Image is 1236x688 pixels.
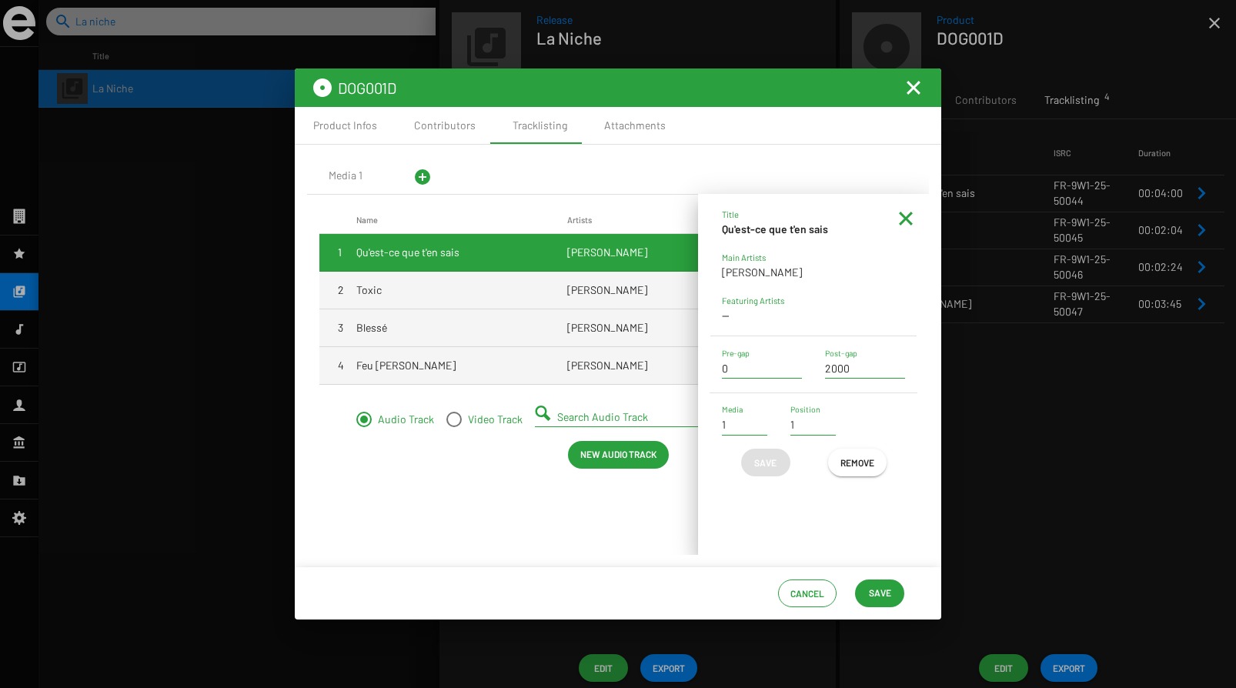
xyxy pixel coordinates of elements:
[414,118,476,133] div: Contributors
[319,309,356,346] mat-cell: 3
[604,118,666,133] div: Attachments
[741,449,790,476] button: Save
[840,449,874,476] span: Remove
[580,440,656,468] span: New Audio Track
[319,272,356,309] mat-cell: 2
[722,265,905,280] p: [PERSON_NAME]
[356,358,456,373] span: Feu [PERSON_NAME]
[372,412,434,427] span: Audio Track
[313,118,377,133] div: Product Infos
[722,209,739,219] small: Title
[567,347,778,384] mat-cell: [PERSON_NAME]
[413,168,432,186] mat-icon: add_circle
[855,579,904,607] button: Save
[567,234,778,271] mat-cell: [PERSON_NAME]
[356,320,387,336] span: Blessé
[753,449,778,476] span: Save
[722,222,828,235] strong: Qu'est-ce que t'en sais
[329,168,362,183] div: Media 1
[356,282,382,298] span: Toxic
[513,118,567,133] div: Tracklisting
[462,412,523,427] span: Video Track
[790,579,824,607] span: Cancel
[722,252,766,262] small: Main Artists
[567,207,778,233] mat-header-cell: Artists
[356,207,567,233] mat-header-cell: Name
[904,78,923,97] button: Fermer la fenêtre
[319,234,356,271] mat-cell: 1
[722,296,784,306] small: Featuring Artists
[356,245,459,260] span: Qu'est-ce que t'en sais
[722,308,905,323] p: --
[568,441,669,469] button: New Audio Track
[778,579,837,607] button: Cancel
[567,272,778,309] mat-cell: [PERSON_NAME]
[319,347,356,384] mat-cell: 4
[828,449,887,476] button: Remove
[869,579,891,606] span: Save
[338,78,396,97] span: DOG001D
[567,309,778,346] mat-cell: [PERSON_NAME]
